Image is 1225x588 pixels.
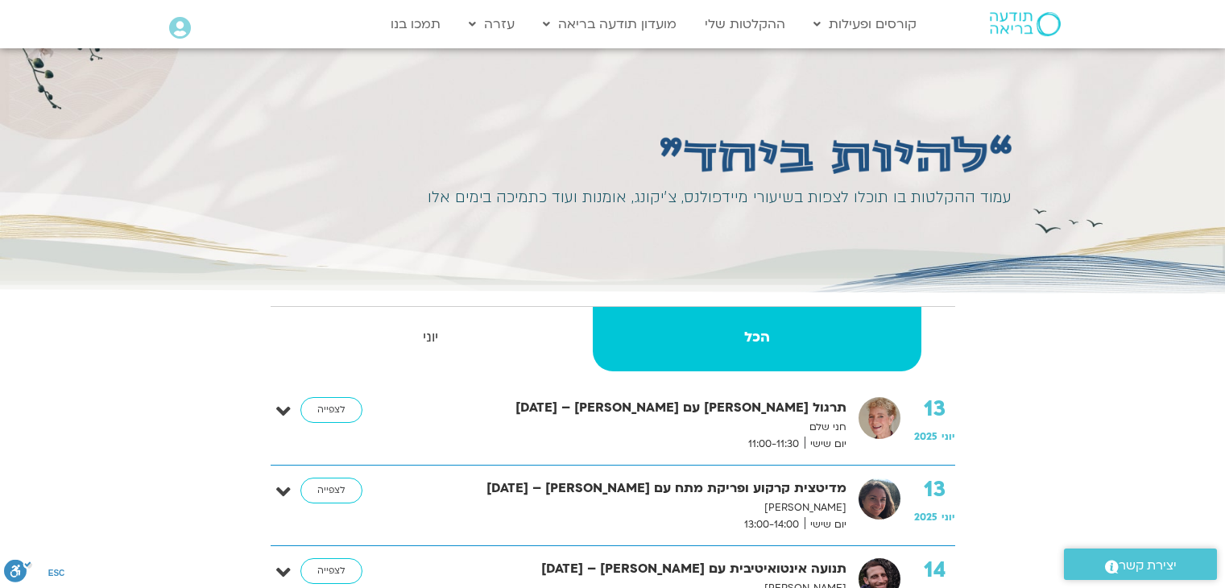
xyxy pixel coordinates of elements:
a: ההקלטות שלי [697,9,793,39]
strong: הכל [593,325,921,350]
a: לצפייה [300,397,362,423]
span: יום שישי [805,436,846,453]
strong: תנועה אינטואיטיבית עם [PERSON_NAME] – [DATE] [424,558,846,580]
a: מועדון תודעה בריאה [535,9,685,39]
strong: 13 [914,397,955,421]
img: תודעה בריאה [990,12,1061,36]
span: 2025 [914,511,937,524]
strong: 13 [914,478,955,502]
div: עמוד ההקלטות בו תוכלו לצפות בשיעורי מיידפולנס, צ׳יקונג, אומנות ועוד כתמיכה בימים אלו​ [413,184,1012,211]
span: יום שישי [805,516,846,533]
a: עזרה [461,9,523,39]
span: 2025 [914,430,937,443]
a: לצפייה [300,558,362,584]
a: הכל [593,307,921,371]
span: 13:00-14:00 [739,516,805,533]
strong: 14 [914,558,955,582]
a: יוני [272,307,590,371]
a: לצפייה [300,478,362,503]
a: קורסים ופעילות [805,9,925,39]
span: 11:00-11:30 [743,436,805,453]
a: תמכו בנו [383,9,449,39]
a: יצירת קשר [1064,549,1217,580]
strong: מדיטצית קרקוע ופריקת מתח עם [PERSON_NAME] – [DATE] [424,478,846,499]
strong: יוני [272,325,590,350]
span: יצירת קשר [1119,555,1177,577]
span: יוני [942,511,955,524]
strong: תרגול [PERSON_NAME] עם [PERSON_NAME] – [DATE] [424,397,846,419]
span: יוני [942,430,955,443]
p: [PERSON_NAME] [424,499,846,516]
p: חני שלם [424,419,846,436]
